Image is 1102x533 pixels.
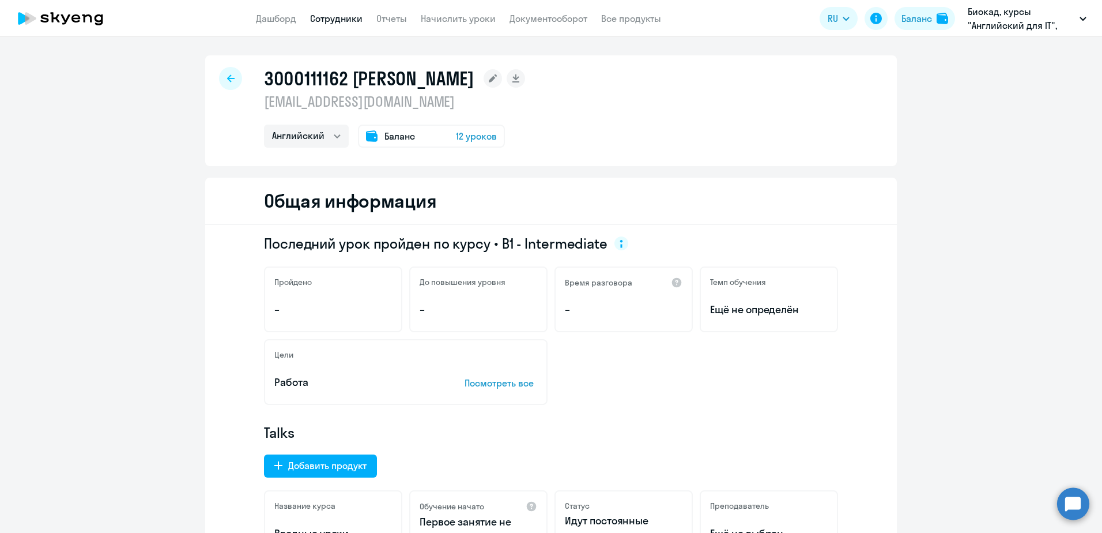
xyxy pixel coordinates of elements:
[565,302,682,317] p: –
[895,7,955,30] button: Балансbalance
[820,7,858,30] button: RU
[264,189,436,212] h2: Общая информация
[710,302,828,317] span: Ещё не определён
[968,5,1075,32] p: Биокад, курсы "Английский для IT", постоплата, БИОКАД, АО
[420,302,537,317] p: –
[901,12,932,25] div: Баланс
[465,376,537,390] p: Посмотреть все
[601,13,661,24] a: Все продукты
[274,350,293,360] h5: Цели
[384,129,415,143] span: Баланс
[710,277,766,287] h5: Темп обучения
[310,13,363,24] a: Сотрудники
[510,13,587,24] a: Документооборот
[421,13,496,24] a: Начислить уроки
[274,501,335,511] h5: Название курса
[274,277,312,287] h5: Пройдено
[937,13,948,24] img: balance
[565,501,590,511] h5: Статус
[264,67,474,90] h1: 3000111162 [PERSON_NAME]
[420,501,484,512] h5: Обучение начато
[565,277,632,288] h5: Время разговора
[288,459,367,472] div: Добавить продукт
[264,423,295,442] span: Talks
[274,375,429,390] p: Работа
[456,129,497,143] span: 12 уроков
[256,13,296,24] a: Дашборд
[264,455,377,478] button: Добавить продукт
[264,234,607,253] span: Последний урок пройден по курсу • B1 - Intermediate
[264,92,525,111] p: [EMAIL_ADDRESS][DOMAIN_NAME]
[376,13,407,24] a: Отчеты
[828,12,838,25] span: RU
[274,302,392,317] p: –
[420,277,505,287] h5: До повышения уровня
[710,501,769,511] h5: Преподаватель
[962,5,1092,32] button: Биокад, курсы "Английский для IT", постоплата, БИОКАД, АО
